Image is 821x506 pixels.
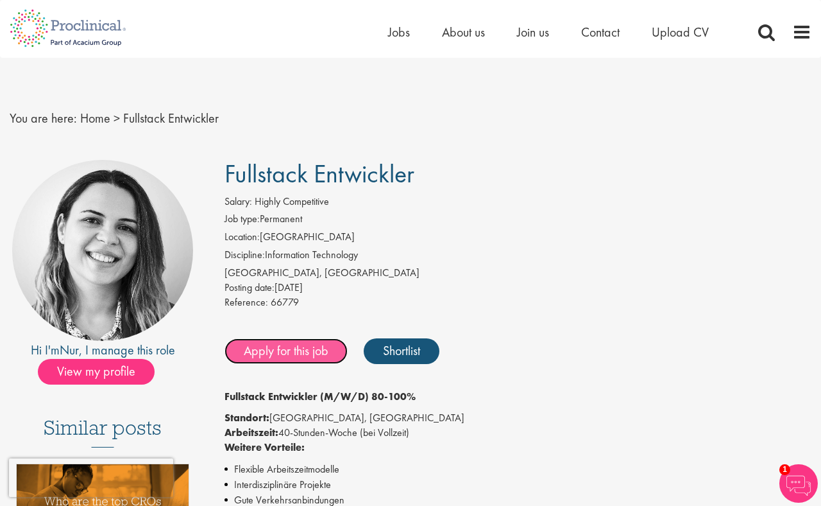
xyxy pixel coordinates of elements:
[38,362,167,378] a: View my profile
[10,341,196,360] div: Hi I'm , I manage this role
[224,212,811,230] li: Permanent
[224,230,811,248] li: [GEOGRAPHIC_DATA]
[44,417,162,448] h3: Similar posts
[224,157,414,190] span: Fullstack Entwickler
[12,160,193,341] img: imeage of recruiter Nur Ergiydiren
[224,426,278,439] strong: Arbeitszeit:
[224,248,811,266] li: Information Technology
[123,110,219,126] span: Fullstack Entwickler
[224,462,811,477] li: Flexible Arbeitszeitmodelle
[224,230,260,245] label: Location:
[224,295,268,310] label: Reference:
[224,281,811,295] div: [DATE]
[779,464,818,503] img: Chatbot
[224,281,275,294] span: Posting date:
[224,248,265,263] label: Discipline:
[224,266,811,281] div: [GEOGRAPHIC_DATA], [GEOGRAPHIC_DATA]
[80,110,110,126] a: breadcrumb link
[224,477,811,493] li: Interdisziplinäre Projekte
[114,110,120,126] span: >
[271,295,299,309] span: 66779
[60,342,79,358] a: Nur
[224,411,269,424] strong: Standort:
[224,441,305,454] strong: Weitere Vorteile:
[652,24,709,40] a: Upload CV
[224,390,416,403] strong: Fullstack Entwickler (M/W/D) 80-100%
[364,338,439,364] a: Shortlist
[388,24,410,40] a: Jobs
[517,24,549,40] a: Join us
[38,359,155,385] span: View my profile
[224,411,811,455] p: [GEOGRAPHIC_DATA], [GEOGRAPHIC_DATA] 40-Stunden-Woche (bei Vollzeit)
[224,212,260,227] label: Job type:
[224,338,348,364] a: Apply for this job
[224,195,252,209] label: Salary:
[442,24,485,40] a: About us
[10,110,77,126] span: You are here:
[255,195,329,208] span: Highly Competitive
[9,458,173,497] iframe: reCAPTCHA
[581,24,620,40] a: Contact
[779,464,790,475] span: 1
